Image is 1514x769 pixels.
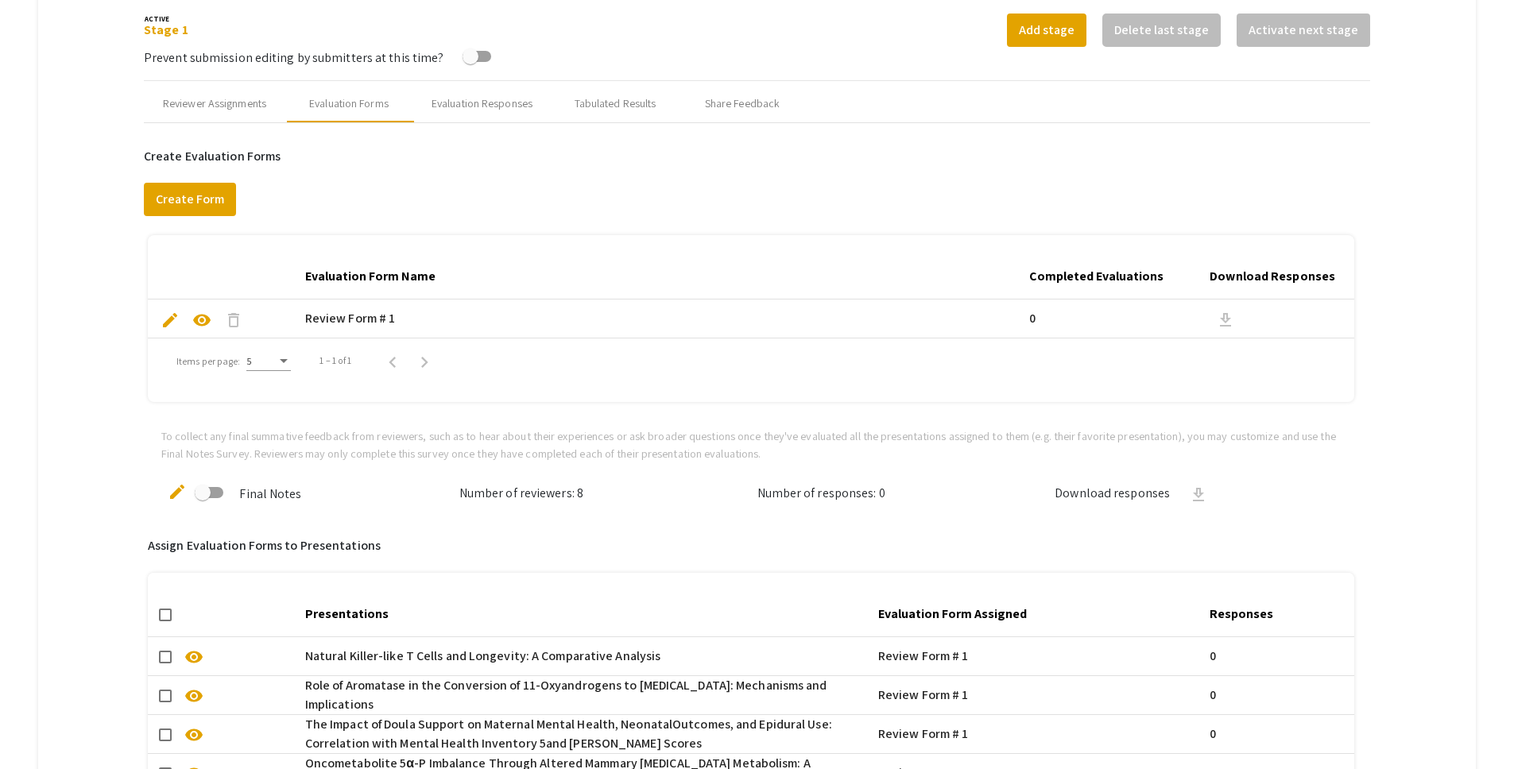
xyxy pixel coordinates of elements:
[144,21,188,38] a: Stage 1
[878,605,1027,624] div: Evaluation Form Assigned
[224,311,243,330] span: delete
[186,303,218,334] button: visibility
[163,95,266,112] div: Reviewer Assignments
[309,95,389,112] div: Evaluation Forms
[178,679,210,711] button: visibility
[239,485,301,502] span: Final Notes
[305,715,865,753] span: The Impact of Doula Support on Maternal Mental Health, NeonatalOutcomes, and Epidural Use: Correl...
[1203,254,1354,299] mat-header-cell: Download Responses
[432,95,532,112] div: Evaluation Responses
[246,355,252,367] span: 5
[184,725,203,744] span: visibility
[144,183,236,216] button: Create Form
[1183,477,1214,509] button: download
[872,676,1203,714] mat-cell: Review Form # 1
[246,356,291,367] mat-select: Items per page:
[319,354,351,368] div: 1 – 1 of 1
[176,354,241,369] div: Items per page:
[459,485,583,501] span: Number of reviewers: 8
[1055,484,1170,503] span: Download responses
[1203,715,1354,753] mat-cell: 0
[12,698,68,757] iframe: Chat
[218,303,250,334] button: delete
[878,605,1041,624] div: Evaluation Form Assigned
[154,303,186,334] button: edit
[872,715,1203,753] mat-cell: Review Form # 1
[144,149,1370,164] h6: Create Evaluation Forms
[1210,605,1287,624] div: Responses
[872,637,1203,675] mat-cell: Review Form # 1
[184,686,203,705] span: visibility
[161,427,1341,462] p: To collect any final summative feedback from reviewers, such as to hear about their experiences o...
[305,267,436,286] div: Evaluation Form Name
[161,474,193,506] button: edit
[305,267,450,286] div: Evaluation Form Name
[178,718,210,750] button: visibility
[299,299,1023,338] mat-cell: Review Form # 1
[1237,14,1370,47] button: Activate next stage
[1029,267,1164,286] div: Completed Evaluations
[305,676,865,714] span: Role of Aromatase in the Conversion of 11-Oxyandrogens to [MEDICAL_DATA]: Mechanisms and Implicat...
[377,345,409,377] button: Previous page
[1102,14,1221,47] button: Delete last stage
[178,640,210,672] button: visibility
[1189,485,1208,504] span: download
[1216,311,1235,330] span: download
[168,482,187,501] span: edit
[1029,267,1178,286] div: Completed Evaluations
[144,49,443,66] span: Prevent submission editing by submitters at this time?
[409,345,440,377] button: Next page
[1007,14,1086,47] button: Add stage
[305,605,403,624] div: Presentations
[575,95,656,112] div: Tabulated Results
[705,95,780,112] div: Share Feedback
[1023,299,1204,338] mat-cell: 0
[1203,637,1354,675] mat-cell: 0
[161,311,180,330] span: edit
[1203,676,1354,714] mat-cell: 0
[757,485,885,501] span: Number of responses: 0
[192,311,211,330] span: visibility
[305,647,661,666] span: Natural Killer-like T Cells and Longevity: A Comparative Analysis
[184,647,203,667] span: visibility
[305,605,389,624] div: Presentations
[148,538,1354,553] h6: Assign Evaluation Forms to Presentations
[1210,303,1241,334] button: download
[1210,605,1273,624] div: Responses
